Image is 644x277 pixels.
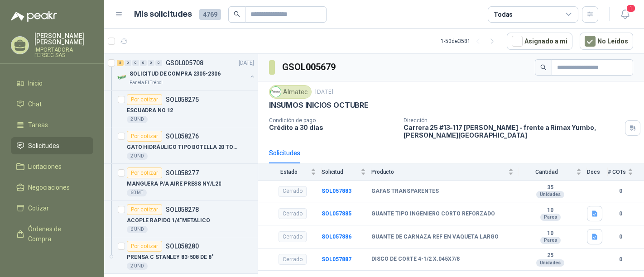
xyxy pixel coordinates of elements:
span: Solicitud [322,169,359,175]
div: Cerrado [279,231,307,242]
a: Por cotizarSOL058275ESCUADRA NO 122 UND [104,91,258,127]
button: Asignado a mi [507,33,572,50]
a: SOL057883 [322,188,351,194]
span: Negociaciones [28,182,70,192]
span: Chat [28,99,42,109]
a: Por cotizarSOL058280PRENSA C STANLEY 83-508 DE 8"2 UND [104,237,258,274]
b: 0 [608,187,633,196]
div: 2 UND [127,153,148,160]
p: SOL058275 [166,96,199,103]
img: Company Logo [271,87,281,97]
th: Producto [371,163,519,180]
p: SOL058277 [166,170,199,176]
p: GSOL005708 [166,60,203,66]
span: Producto [371,169,506,175]
a: Cotizar [11,200,93,217]
div: Por cotizar [127,241,162,252]
div: Pares [540,237,561,244]
div: Cerrado [279,208,307,219]
span: Tareas [28,120,48,130]
div: 0 [148,60,154,66]
span: Solicitudes [28,141,59,151]
a: SOL057886 [322,234,351,240]
p: MANGUERA P/A AIRE PRESS NY/L20 [127,180,221,188]
span: search [234,11,240,17]
div: Por cotizar [127,204,162,215]
div: Todas [494,10,513,19]
b: GUANTE DE CARNAZA REF EN VAQUETA LARGO [371,234,499,241]
div: 0 [125,60,131,66]
span: 1 [626,4,636,13]
div: Por cotizar [127,94,162,105]
a: Licitaciones [11,158,93,175]
span: Licitaciones [28,162,62,172]
p: Crédito a 30 días [269,124,396,131]
span: Cotizar [28,203,49,213]
span: search [540,64,547,71]
img: Company Logo [117,72,128,83]
b: 0 [608,255,633,264]
div: 2 UND [127,263,148,270]
a: SOL057885 [322,210,351,217]
button: 1 [617,6,633,23]
div: Cerrado [279,254,307,265]
div: Por cotizar [127,131,162,142]
b: 0 [608,233,633,241]
div: Pares [540,214,561,221]
div: 0 [155,60,162,66]
a: Por cotizarSOL058277MANGUERA P/A AIRE PRESS NY/L2060 MT [104,164,258,201]
a: Chat [11,96,93,113]
div: 5 [117,60,124,66]
div: Cerrado [279,186,307,197]
a: Tareas [11,116,93,134]
div: 0 [132,60,139,66]
div: 60 MT [127,189,147,196]
p: [PERSON_NAME] [PERSON_NAME] [34,33,93,45]
span: Remisiones [28,255,62,265]
div: Por cotizar [127,167,162,178]
p: Dirección [404,117,621,124]
p: ACOPLE RAPIDO 1/4"METALICO [127,216,210,225]
b: DISCO DE CORTE 4-1/2 X.045X7/8 [371,256,460,263]
th: # COTs [608,163,644,180]
div: Almatec [269,85,312,99]
div: 2 UND [127,116,148,123]
a: Por cotizarSOL058276GATO HIDRÁULICO TIPO BOTELLA 20 TONELADA2 UND [104,127,258,164]
th: Solicitud [322,163,371,180]
div: 0 [140,60,147,66]
p: Carrera 25 #13-117 [PERSON_NAME] - frente a Rimax Yumbo , [PERSON_NAME][GEOGRAPHIC_DATA] [404,124,621,139]
a: Solicitudes [11,137,93,154]
b: 10 [519,207,582,214]
p: INSUMOS INICIOS OCTUBRE [269,100,369,110]
a: SOL057887 [322,256,351,263]
b: 25 [519,252,582,259]
div: Unidades [536,191,564,198]
th: Docs [587,163,608,180]
a: Inicio [11,75,93,92]
b: GAFAS TRANSPARENTES [371,188,439,195]
a: Negociaciones [11,179,93,196]
h1: Mis solicitudes [134,8,192,21]
p: PRENSA C STANLEY 83-508 DE 8" [127,253,214,262]
p: IMPORTADORA FERSEG SAS [34,47,93,58]
h3: GSOL005679 [282,60,337,74]
p: SOLICITUD DE COMPRA 2305-2306 [130,70,221,78]
img: Logo peakr [11,11,57,22]
div: 6 UND [127,226,148,233]
p: SOL058280 [166,243,199,249]
a: 5 0 0 0 0 0 GSOL005708[DATE] Company LogoSOLICITUD DE COMPRA 2305-2306Panela El Trébol [117,57,256,86]
p: ESCUADRA NO 12 [127,106,173,115]
th: Cantidad [519,163,587,180]
div: 1 - 50 de 3581 [441,34,500,48]
span: Cantidad [519,169,574,175]
span: Inicio [28,78,43,88]
p: SOL058278 [166,206,199,213]
a: Remisiones [11,251,93,268]
p: GATO HIDRÁULICO TIPO BOTELLA 20 TONELADA [127,143,240,152]
p: [DATE] [239,59,254,67]
div: Unidades [536,259,564,267]
b: 10 [519,230,582,237]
